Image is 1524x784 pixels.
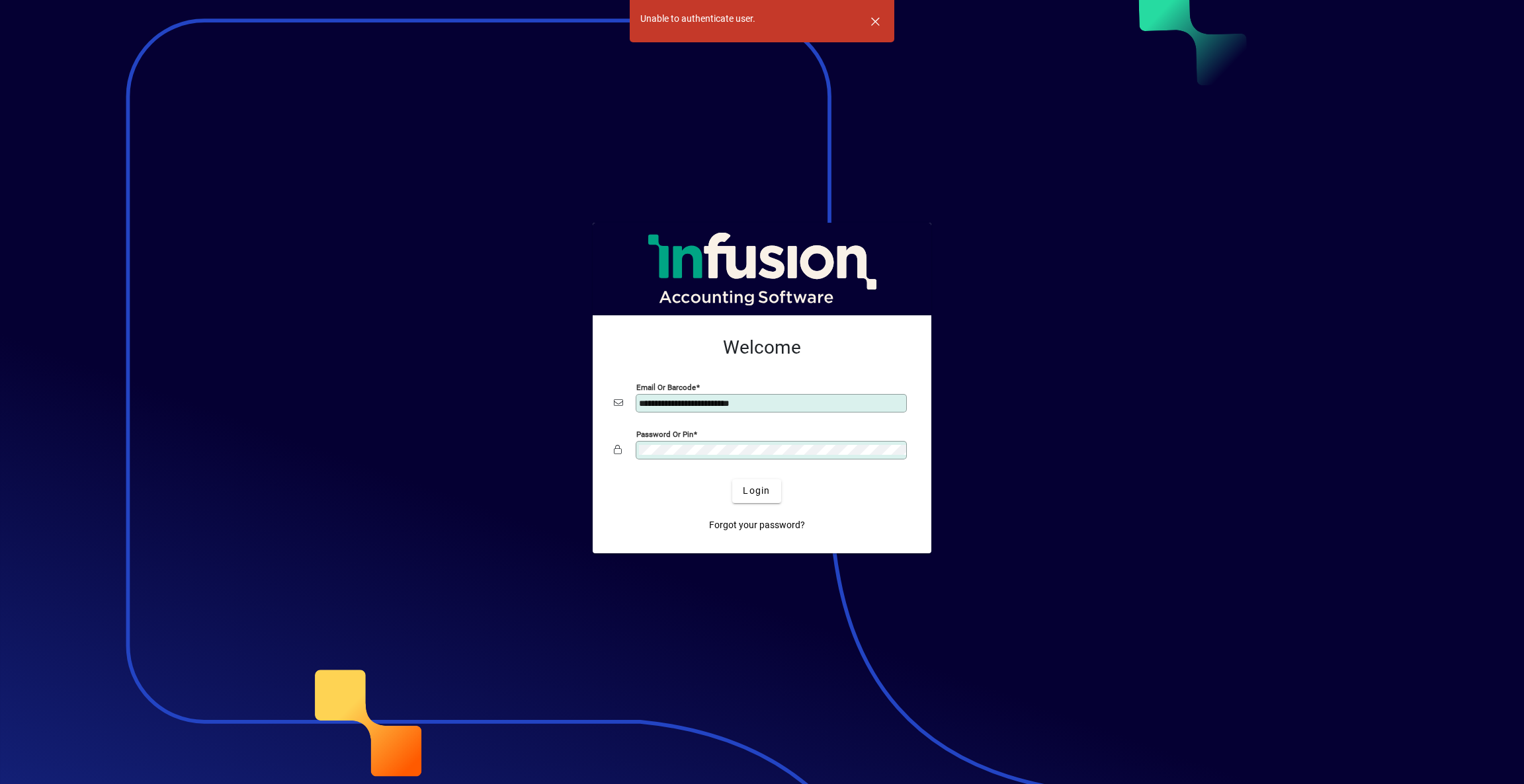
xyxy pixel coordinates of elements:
div: Unable to authenticate user. [640,12,755,26]
h2: Welcome [614,336,910,359]
span: Forgot your password? [709,518,805,532]
span: Login [743,484,770,498]
a: Forgot your password? [704,514,810,537]
button: Login [732,479,781,503]
mat-label: Email or Barcode [636,382,696,391]
button: Dismiss [859,5,891,37]
mat-label: Password or Pin [636,429,693,438]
